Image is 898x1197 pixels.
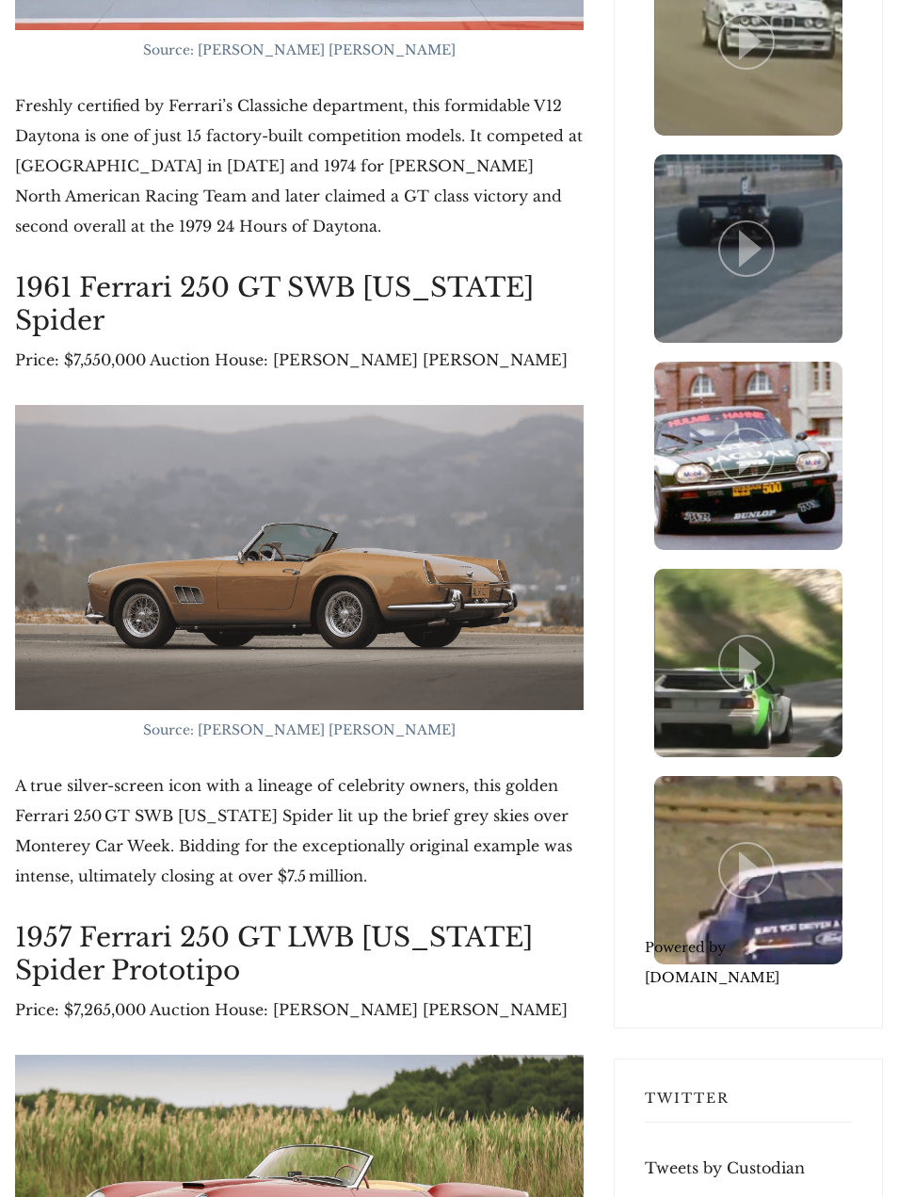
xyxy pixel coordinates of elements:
span: Source: [PERSON_NAME] [PERSON_NAME] [143,41,456,58]
p: Price: $7,550,000 Auction House: [PERSON_NAME] [PERSON_NAME] [15,345,584,375]
span: Source: [PERSON_NAME] [PERSON_NAME] [143,721,456,738]
h2: 1961 Ferrari 250 GT SWB [US_STATE] Spider [15,271,584,337]
h3: Twitter [645,1090,852,1123]
h2: 1957 Ferrari 250 GT LWB [US_STATE] Spider Prototipo [15,921,584,987]
p: Freshly certified by Ferrari’s Classiche department, this formidable V12 Daytona is one of just 1... [15,90,584,241]
p: A true silver-screen icon with a lineage of celebrity owners, this golden Ferrari 250 GT SWB [US_... [15,770,584,891]
p: Price: $7,265,000 Auction House: [PERSON_NAME] [PERSON_NAME] [15,995,584,1025]
a: Powered by [DOMAIN_NAME] [645,932,842,993]
a: Tweets by Custodian [645,1158,805,1177]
